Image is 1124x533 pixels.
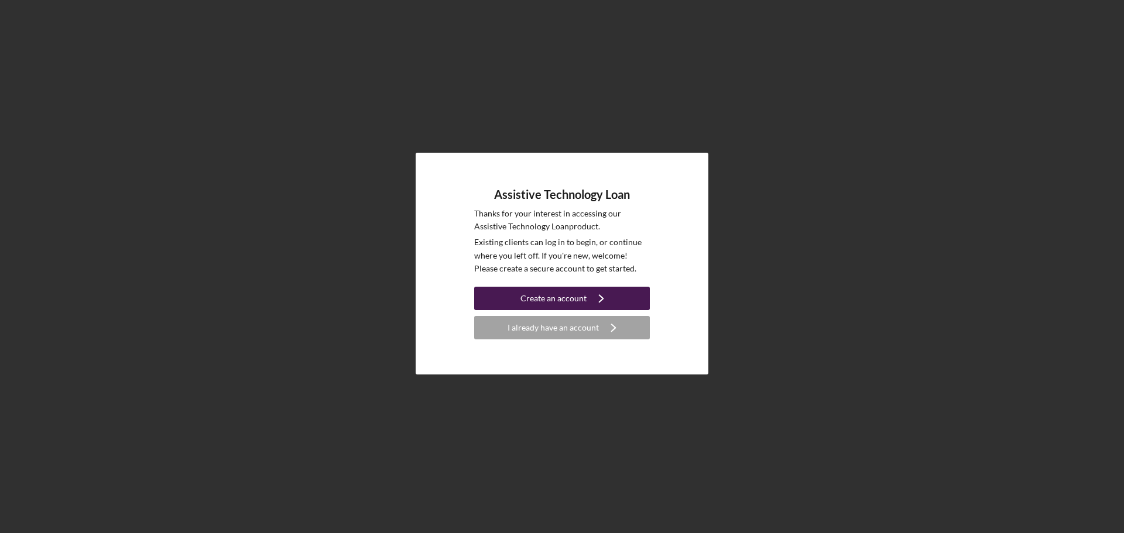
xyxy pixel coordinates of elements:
[474,207,650,233] p: Thanks for your interest in accessing our Assistive Technology Loan product.
[474,287,650,310] button: Create an account
[508,316,599,339] div: I already have an account
[494,188,630,201] h4: Assistive Technology Loan
[520,287,587,310] div: Create an account
[474,236,650,275] p: Existing clients can log in to begin, or continue where you left off. If you're new, welcome! Ple...
[474,287,650,313] a: Create an account
[474,316,650,339] button: I already have an account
